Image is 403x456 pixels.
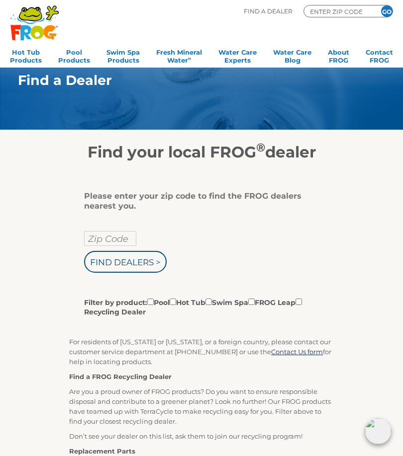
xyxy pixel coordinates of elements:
input: Filter by product:PoolHot TubSwim SpaFROG LeapRecycling Dealer [147,299,154,305]
input: Zip Code Form [309,7,369,16]
input: Filter by product:PoolHot TubSwim SpaFROG LeapRecycling Dealer [205,299,212,305]
p: Are you a proud owner of FROG products? Do you want to ensure responsible disposal and contribute... [69,386,334,426]
input: GO [381,5,393,17]
input: Find Dealers > [84,251,167,273]
p: Find A Dealer [244,5,293,17]
sup: ∞ [188,56,192,61]
input: Filter by product:PoolHot TubSwim SpaFROG LeapRecycling Dealer [296,299,302,305]
h1: Find a Dealer [18,73,360,88]
strong: Find a FROG Recycling Dealer [69,373,172,380]
input: Filter by product:PoolHot TubSwim SpaFROG LeapRecycling Dealer [248,299,255,305]
a: Fresh MineralWater∞ [156,45,202,65]
a: AboutFROG [328,45,349,65]
p: Don’t see your dealer on this list, ask them to join our recycling program! [69,431,334,441]
sup: ® [256,140,265,154]
a: Contact Us form [271,348,323,356]
a: ContactFROG [366,45,393,65]
strong: Replacement Parts [69,447,135,455]
a: Swim SpaProducts [106,45,140,65]
a: Water CareBlog [273,45,311,65]
p: For residents of [US_STATE] or [US_STATE], or a foreign country, please contact our customer serv... [69,337,334,367]
img: openIcon [365,418,391,444]
a: Water CareExperts [218,45,257,65]
a: PoolProducts [58,45,90,65]
a: Hot TubProducts [10,45,42,65]
h2: Find your local FROG dealer [3,143,400,161]
div: Please enter your zip code to find the FROG dealers nearest you. [84,191,311,211]
input: Filter by product:PoolHot TubSwim SpaFROG LeapRecycling Dealer [170,299,176,305]
label: Filter by product: Pool Hot Tub Swim Spa FROG Leap Recycling Dealer [84,297,311,317]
